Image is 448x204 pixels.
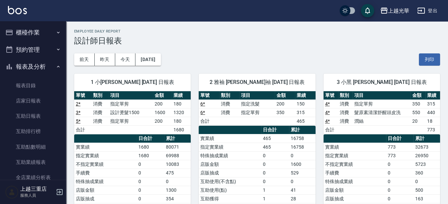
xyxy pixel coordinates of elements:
[353,117,411,125] td: 潤絲
[74,160,137,169] td: 不指定實業績
[289,134,316,143] td: 16758
[3,108,64,124] a: 互助日報表
[261,186,289,194] td: 1
[74,194,137,203] td: 店販抽成
[261,143,289,151] td: 465
[172,91,191,100] th: 業績
[199,91,219,100] th: 單號
[324,186,386,194] td: 店販金額
[386,177,414,186] td: 0
[377,4,412,18] button: 上越光華
[74,91,91,100] th: 單號
[219,108,239,117] td: 消費
[3,124,64,139] a: 互助排行榜
[172,100,191,108] td: 180
[425,117,440,125] td: 18
[414,143,440,151] td: 32673
[164,160,191,169] td: 10083
[74,125,91,134] td: 合計
[295,91,315,100] th: 業績
[386,186,414,194] td: 0
[135,53,161,66] button: [DATE]
[295,117,315,125] td: 465
[289,177,316,186] td: 0
[153,117,172,125] td: 200
[74,143,137,151] td: 實業績
[261,151,289,160] td: 0
[115,53,136,66] button: 今天
[164,134,191,143] th: 累計
[199,177,261,186] td: 互助使用(不含點)
[261,160,289,169] td: 0
[289,151,316,160] td: 0
[415,5,440,17] button: 登出
[74,177,137,186] td: 特殊抽成業績
[324,169,386,177] td: 手續費
[199,117,219,125] td: 合計
[275,91,295,100] th: 金額
[338,108,353,117] td: 消費
[74,169,137,177] td: 手續費
[137,160,164,169] td: 0
[386,151,414,160] td: 773
[324,177,386,186] td: 特殊抽成業績
[295,100,315,108] td: 150
[109,100,153,108] td: 指定單剪
[414,177,440,186] td: 0
[338,91,353,100] th: 類別
[137,134,164,143] th: 日合計
[386,169,414,177] td: 0
[199,160,261,169] td: 店販金額
[199,134,261,143] td: 實業績
[153,91,172,100] th: 金額
[411,91,425,100] th: 金額
[153,108,172,117] td: 1600
[324,143,386,151] td: 實業績
[153,100,172,108] td: 200
[219,100,239,108] td: 消費
[137,143,164,151] td: 1680
[289,160,316,169] td: 1600
[289,169,316,177] td: 529
[419,53,440,66] button: 列印
[137,177,164,186] td: 0
[137,194,164,203] td: 0
[172,117,191,125] td: 180
[172,108,191,117] td: 1320
[261,126,289,134] th: 日合計
[109,108,153,117] td: 設計燙髮1500
[289,194,316,203] td: 28
[74,29,440,34] h2: Employee Daily Report
[3,58,64,75] button: 報表及分析
[164,194,191,203] td: 354
[74,91,191,134] table: a dense table
[239,108,275,117] td: 指定單剪
[386,134,414,143] th: 日合計
[164,151,191,160] td: 69988
[3,24,64,41] button: 櫃檯作業
[324,151,386,160] td: 指定實業績
[82,79,183,86] span: 1 小[PERSON_NAME] [DATE] 日報表
[199,169,261,177] td: 店販抽成
[74,186,137,194] td: 店販金額
[361,4,374,17] button: save
[411,100,425,108] td: 350
[414,186,440,194] td: 500
[275,108,295,117] td: 350
[331,79,432,86] span: 3 小黑 [PERSON_NAME] [DATE] 日報表
[386,160,414,169] td: 0
[275,100,295,108] td: 200
[199,151,261,160] td: 特殊抽成業績
[289,126,316,134] th: 累計
[199,186,261,194] td: 互助使用(點)
[74,53,95,66] button: 前天
[172,125,191,134] td: 1680
[137,169,164,177] td: 0
[425,108,440,117] td: 440
[338,117,353,125] td: 消費
[388,7,409,15] div: 上越光華
[164,177,191,186] td: 0
[109,91,153,100] th: 項目
[386,194,414,203] td: 0
[289,186,316,194] td: 41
